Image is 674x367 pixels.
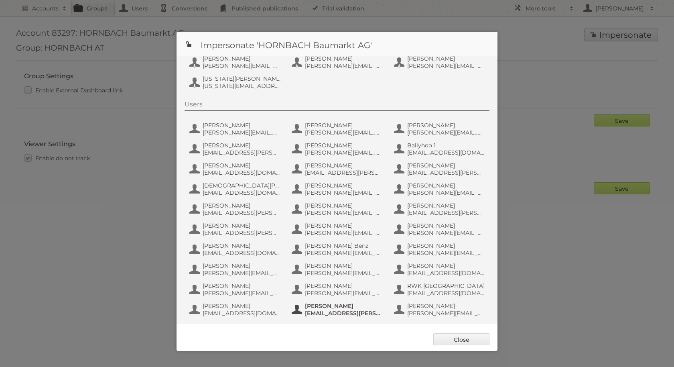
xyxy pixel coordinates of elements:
span: [PERSON_NAME] [407,202,485,209]
span: [PERSON_NAME][EMAIL_ADDRESS][PERSON_NAME][DOMAIN_NAME] [203,290,280,297]
button: [PERSON_NAME] [EMAIL_ADDRESS][DOMAIN_NAME] [393,261,487,277]
span: [US_STATE][PERSON_NAME] [203,75,280,82]
button: [PERSON_NAME] Benz [PERSON_NAME][EMAIL_ADDRESS][DOMAIN_NAME] [291,241,385,257]
span: [PERSON_NAME][EMAIL_ADDRESS][DOMAIN_NAME] [305,189,383,196]
span: [PERSON_NAME][EMAIL_ADDRESS][PERSON_NAME][DOMAIN_NAME] [305,149,383,156]
button: [PERSON_NAME] [EMAIL_ADDRESS][DOMAIN_NAME] [189,302,283,318]
span: [PERSON_NAME] [407,55,485,62]
button: [PERSON_NAME] [EMAIL_ADDRESS][DOMAIN_NAME] [189,161,283,177]
button: [PERSON_NAME] [EMAIL_ADDRESS][PERSON_NAME][PERSON_NAME][DOMAIN_NAME] [393,161,487,177]
button: [PERSON_NAME] [PERSON_NAME][EMAIL_ADDRESS][PERSON_NAME][DOMAIN_NAME] [291,261,385,277]
span: [PERSON_NAME][EMAIL_ADDRESS][PERSON_NAME][DOMAIN_NAME] [305,269,383,277]
button: [PERSON_NAME] [PERSON_NAME][EMAIL_ADDRESS][DOMAIN_NAME] [291,121,385,137]
span: [PERSON_NAME] [203,122,280,129]
span: [EMAIL_ADDRESS][DOMAIN_NAME] [203,169,280,176]
span: [EMAIL_ADDRESS][PERSON_NAME][PERSON_NAME][DOMAIN_NAME] [203,149,280,156]
button: [PERSON_NAME] [PERSON_NAME][EMAIL_ADDRESS][PERSON_NAME][PERSON_NAME][DOMAIN_NAME] [393,54,487,70]
span: [PERSON_NAME] [407,242,485,249]
button: [PERSON_NAME] [EMAIL_ADDRESS][PERSON_NAME][PERSON_NAME][DOMAIN_NAME] [393,201,487,217]
span: [PERSON_NAME][EMAIL_ADDRESS][DOMAIN_NAME] [305,62,383,69]
span: [PERSON_NAME] [407,222,485,229]
span: [EMAIL_ADDRESS][DOMAIN_NAME] [407,290,485,297]
span: [PERSON_NAME] [407,182,485,189]
span: [PERSON_NAME][EMAIL_ADDRESS][PERSON_NAME][PERSON_NAME][DOMAIN_NAME] [407,189,485,196]
span: [PERSON_NAME] [203,302,280,310]
button: RWK [GEOGRAPHIC_DATA] [EMAIL_ADDRESS][DOMAIN_NAME] [393,281,487,298]
span: [PERSON_NAME] [203,222,280,229]
button: [PERSON_NAME] [PERSON_NAME][EMAIL_ADDRESS][PERSON_NAME][DOMAIN_NAME] [393,302,487,318]
span: [EMAIL_ADDRESS][PERSON_NAME][PERSON_NAME][DOMAIN_NAME] [407,209,485,216]
button: [PERSON_NAME] [PERSON_NAME][EMAIL_ADDRESS][PERSON_NAME][PERSON_NAME][DOMAIN_NAME] [393,181,487,197]
span: [PERSON_NAME] [305,162,383,169]
span: [PERSON_NAME] [407,302,485,310]
span: [PERSON_NAME][EMAIL_ADDRESS][PERSON_NAME][PERSON_NAME][DOMAIN_NAME] [407,249,485,257]
span: [EMAIL_ADDRESS][PERSON_NAME][PERSON_NAME][DOMAIN_NAME] [203,209,280,216]
span: [EMAIL_ADDRESS][DOMAIN_NAME] [203,249,280,257]
button: Ballyhoo 1 [EMAIL_ADDRESS][DOMAIN_NAME] [393,141,487,157]
span: Ballyhoo 1 [407,142,485,149]
span: [PERSON_NAME] [203,202,280,209]
span: [PERSON_NAME] [407,122,485,129]
button: [PERSON_NAME] [PERSON_NAME][EMAIL_ADDRESS][DOMAIN_NAME] [291,201,385,217]
button: [PERSON_NAME] [PERSON_NAME][EMAIL_ADDRESS][DOMAIN_NAME] [189,121,283,137]
span: [EMAIL_ADDRESS][PERSON_NAME][DOMAIN_NAME] [305,310,383,317]
div: Users [185,100,489,111]
button: [PERSON_NAME] [PERSON_NAME][EMAIL_ADDRESS][DOMAIN_NAME] [291,181,385,197]
span: [PERSON_NAME] Benz [305,242,383,249]
a: Close [433,333,489,345]
span: [PERSON_NAME] [203,262,280,269]
button: [PERSON_NAME] [EMAIL_ADDRESS][PERSON_NAME][DOMAIN_NAME] [291,302,385,318]
button: [PERSON_NAME] [EMAIL_ADDRESS][PERSON_NAME][PERSON_NAME][DOMAIN_NAME] [189,201,283,217]
button: [PERSON_NAME] [PERSON_NAME][EMAIL_ADDRESS][PERSON_NAME][DOMAIN_NAME] [393,221,487,237]
span: [EMAIL_ADDRESS][DOMAIN_NAME] [203,189,280,196]
span: [PERSON_NAME] [203,162,280,169]
button: [PERSON_NAME] [PERSON_NAME][EMAIL_ADDRESS][PERSON_NAME][DOMAIN_NAME] [189,281,283,298]
button: [PERSON_NAME] [PERSON_NAME][EMAIL_ADDRESS][PERSON_NAME][DOMAIN_NAME] [291,221,385,237]
span: [PERSON_NAME][EMAIL_ADDRESS][PERSON_NAME][DOMAIN_NAME] [407,229,485,237]
span: [PERSON_NAME] [305,122,383,129]
span: [PERSON_NAME][EMAIL_ADDRESS][PERSON_NAME][DOMAIN_NAME] [407,129,485,136]
span: [EMAIL_ADDRESS][PERSON_NAME][PERSON_NAME][DOMAIN_NAME] [203,229,280,237]
span: [PERSON_NAME] [305,282,383,290]
span: [PERSON_NAME] [305,182,383,189]
span: [DEMOGRAPHIC_DATA][PERSON_NAME] [203,182,280,189]
span: [PERSON_NAME] [407,162,485,169]
span: [EMAIL_ADDRESS][DOMAIN_NAME] [203,310,280,317]
span: [PERSON_NAME] [203,242,280,249]
span: [PERSON_NAME][EMAIL_ADDRESS][DOMAIN_NAME] [305,209,383,216]
span: [PERSON_NAME][EMAIL_ADDRESS][DOMAIN_NAME] [305,249,383,257]
span: [EMAIL_ADDRESS][DOMAIN_NAME] [407,269,485,277]
span: [EMAIL_ADDRESS][PERSON_NAME][PERSON_NAME][DOMAIN_NAME] [407,169,485,176]
button: [US_STATE][PERSON_NAME] [US_STATE][EMAIL_ADDRESS][DOMAIN_NAME] [189,74,283,90]
button: [PERSON_NAME] [EMAIL_ADDRESS][PERSON_NAME][PERSON_NAME][DOMAIN_NAME] [189,141,283,157]
span: [PERSON_NAME] [203,142,280,149]
span: [PERSON_NAME] [407,262,485,269]
span: [PERSON_NAME] [305,55,383,62]
button: [PERSON_NAME] [PERSON_NAME][EMAIL_ADDRESS][DOMAIN_NAME] [291,281,385,298]
button: [PERSON_NAME] [PERSON_NAME][EMAIL_ADDRESS][PERSON_NAME][DOMAIN_NAME] [393,121,487,137]
span: [PERSON_NAME][EMAIL_ADDRESS][PERSON_NAME][PERSON_NAME][DOMAIN_NAME] [203,269,280,277]
button: [PERSON_NAME] [PERSON_NAME][EMAIL_ADDRESS][PERSON_NAME][PERSON_NAME][DOMAIN_NAME] [393,241,487,257]
button: [PERSON_NAME] [PERSON_NAME][EMAIL_ADDRESS][PERSON_NAME][DOMAIN_NAME] [291,141,385,157]
button: [PERSON_NAME] [EMAIL_ADDRESS][DOMAIN_NAME] [189,241,283,257]
span: [PERSON_NAME][EMAIL_ADDRESS][DOMAIN_NAME] [305,129,383,136]
span: [PERSON_NAME][EMAIL_ADDRESS][PERSON_NAME][PERSON_NAME][DOMAIN_NAME] [203,62,280,69]
span: [PERSON_NAME][EMAIL_ADDRESS][PERSON_NAME][DOMAIN_NAME] [407,310,485,317]
button: [PERSON_NAME] [PERSON_NAME][EMAIL_ADDRESS][DOMAIN_NAME] [291,54,385,70]
span: [PERSON_NAME] [305,262,383,269]
span: [PERSON_NAME] [203,55,280,62]
span: [PERSON_NAME][EMAIL_ADDRESS][PERSON_NAME][DOMAIN_NAME] [305,229,383,237]
span: [US_STATE][EMAIL_ADDRESS][DOMAIN_NAME] [203,82,280,90]
button: [DEMOGRAPHIC_DATA][PERSON_NAME] [EMAIL_ADDRESS][DOMAIN_NAME] [189,181,283,197]
button: [PERSON_NAME] [PERSON_NAME][EMAIL_ADDRESS][PERSON_NAME][PERSON_NAME][DOMAIN_NAME] [189,54,283,70]
span: [PERSON_NAME][EMAIL_ADDRESS][DOMAIN_NAME] [305,290,383,297]
span: [PERSON_NAME] [305,222,383,229]
span: [PERSON_NAME][EMAIL_ADDRESS][PERSON_NAME][PERSON_NAME][DOMAIN_NAME] [407,62,485,69]
span: [EMAIL_ADDRESS][DOMAIN_NAME] [407,149,485,156]
span: RWK [GEOGRAPHIC_DATA] [407,282,485,290]
button: [PERSON_NAME] [EMAIL_ADDRESS][PERSON_NAME][PERSON_NAME][DOMAIN_NAME] [291,161,385,177]
span: [PERSON_NAME] [305,302,383,310]
button: [PERSON_NAME] [EMAIL_ADDRESS][PERSON_NAME][PERSON_NAME][DOMAIN_NAME] [189,221,283,237]
span: [PERSON_NAME] [203,282,280,290]
span: [PERSON_NAME][EMAIL_ADDRESS][DOMAIN_NAME] [203,129,280,136]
